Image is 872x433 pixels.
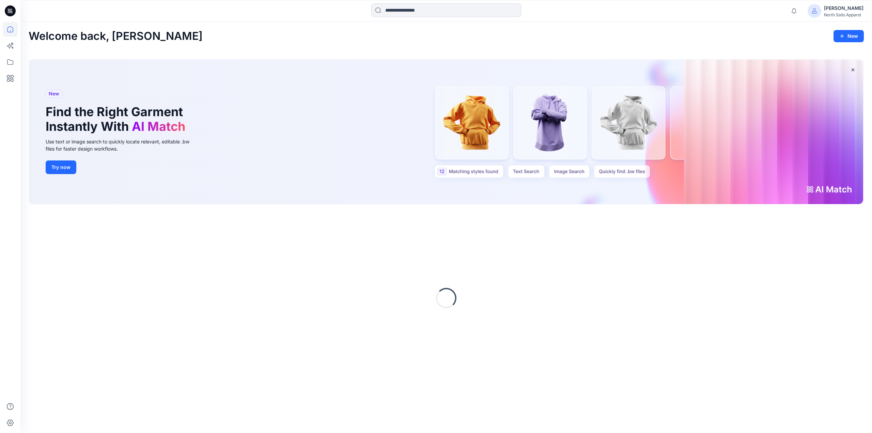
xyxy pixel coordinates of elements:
button: New [834,30,864,42]
h2: Welcome back, [PERSON_NAME] [29,30,203,43]
div: North Sails Apparel [824,12,863,17]
svg: avatar [812,8,817,14]
span: AI Match [132,119,185,134]
h1: Find the Right Garment Instantly With [46,105,189,134]
button: Try now [46,160,76,174]
span: New [49,90,59,98]
div: Use text or image search to quickly locate relevant, editable .bw files for faster design workflows. [46,138,199,152]
div: [PERSON_NAME] [824,4,863,12]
